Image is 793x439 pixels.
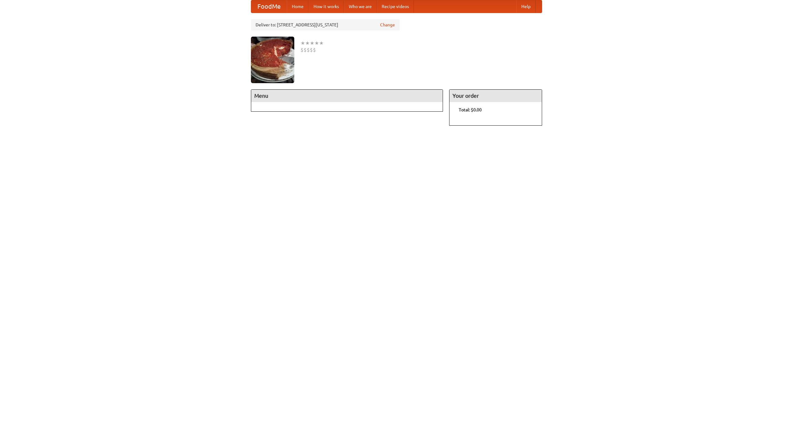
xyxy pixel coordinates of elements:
[300,40,305,47] li: ★
[300,47,304,53] li: $
[310,40,314,47] li: ★
[313,47,316,53] li: $
[449,90,542,102] h4: Your order
[380,22,395,28] a: Change
[319,40,324,47] li: ★
[251,90,443,102] h4: Menu
[344,0,377,13] a: Who we are
[310,47,313,53] li: $
[309,0,344,13] a: How it works
[305,40,310,47] li: ★
[251,19,400,30] div: Deliver to: [STREET_ADDRESS][US_STATE]
[377,0,414,13] a: Recipe videos
[516,0,536,13] a: Help
[459,107,482,112] b: Total: $0.00
[251,37,294,83] img: angular.jpg
[314,40,319,47] li: ★
[251,0,287,13] a: FoodMe
[307,47,310,53] li: $
[304,47,307,53] li: $
[287,0,309,13] a: Home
